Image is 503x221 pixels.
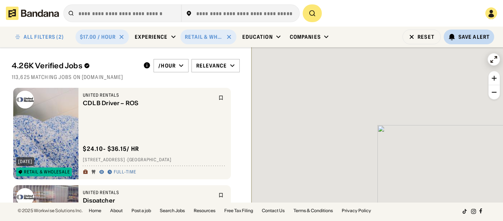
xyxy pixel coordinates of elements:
[16,188,34,206] img: United Rentals logo
[290,34,321,40] div: Companies
[224,208,253,213] a: Free Tax Filing
[114,169,136,175] div: Full-time
[242,34,273,40] div: Education
[342,208,371,213] a: Privacy Policy
[160,208,185,213] a: Search Jobs
[131,208,151,213] a: Post a job
[110,208,123,213] a: About
[18,208,83,213] div: © 2025 Workwise Solutions Inc.
[89,208,101,213] a: Home
[16,91,34,108] img: United Rentals logo
[18,159,32,164] div: [DATE]
[80,34,116,40] div: $17.00 / hour
[12,61,137,70] div: 4.26K Verified Jobs
[293,208,333,213] a: Terms & Conditions
[262,208,285,213] a: Contact Us
[83,197,214,204] div: Dispatcher
[196,62,227,69] div: Relevance
[12,85,240,203] div: grid
[6,7,59,20] img: Bandana logotype
[458,34,490,40] div: Save Alert
[83,92,214,98] div: United Rentals
[12,74,240,80] div: 113,625 matching jobs on [DOMAIN_NAME]
[24,34,64,39] div: ALL FILTERS (2)
[418,34,435,39] div: Reset
[83,145,139,153] div: $ 24.10 - $36.15 / hr
[83,157,226,163] div: [STREET_ADDRESS] · [GEOGRAPHIC_DATA]
[194,208,215,213] a: Resources
[135,34,168,40] div: Experience
[83,100,214,107] div: CDL B Driver – ROS
[83,190,214,196] div: United Rentals
[158,62,176,69] div: /hour
[185,34,223,40] div: Retail & Wholesale
[24,170,70,174] div: Retail & Wholesale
